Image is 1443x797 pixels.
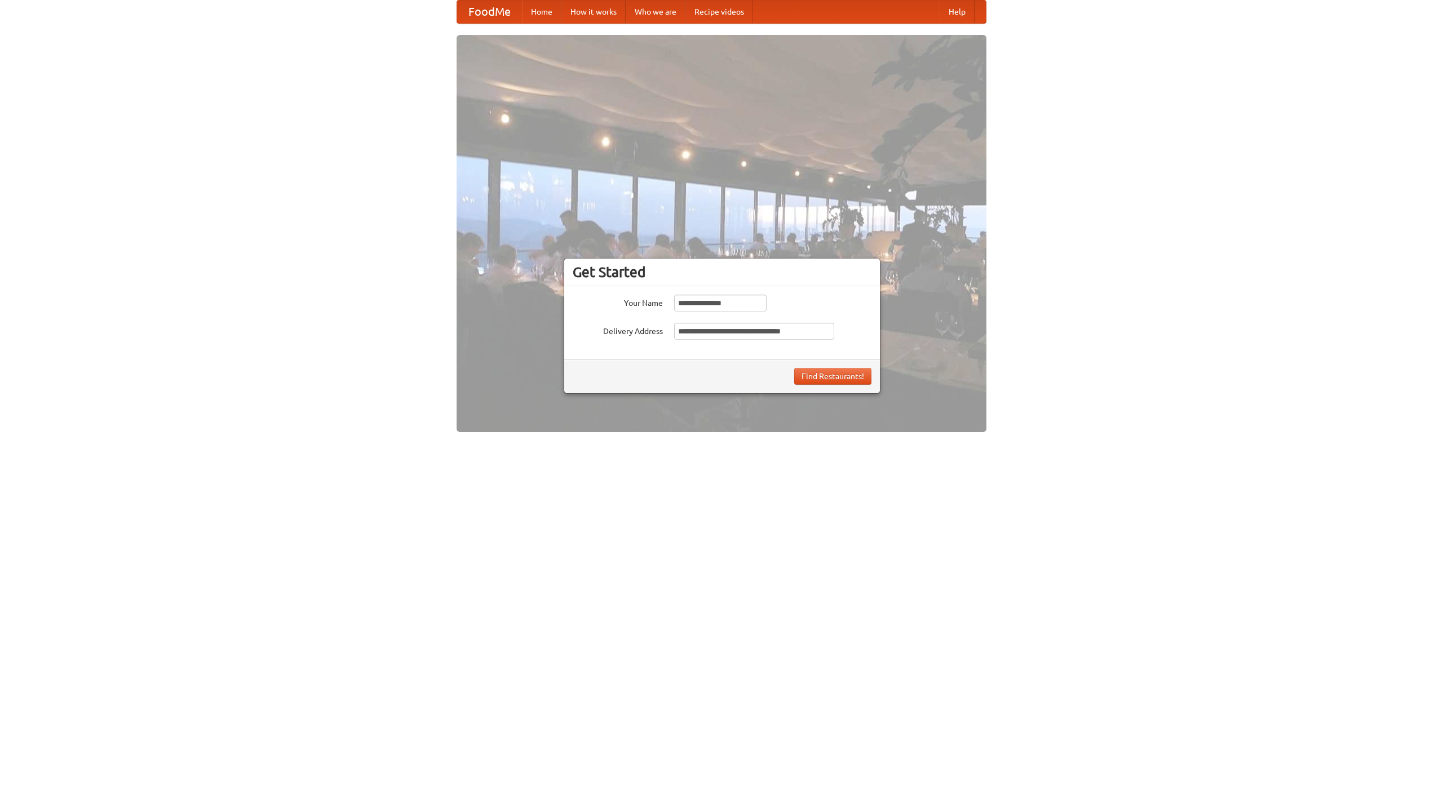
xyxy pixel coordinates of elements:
a: FoodMe [457,1,522,23]
label: Your Name [573,295,663,309]
a: Who we are [626,1,685,23]
a: Help [940,1,975,23]
a: Recipe videos [685,1,753,23]
a: Home [522,1,561,23]
h3: Get Started [573,264,871,280]
label: Delivery Address [573,323,663,337]
a: How it works [561,1,626,23]
button: Find Restaurants! [794,368,871,385]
